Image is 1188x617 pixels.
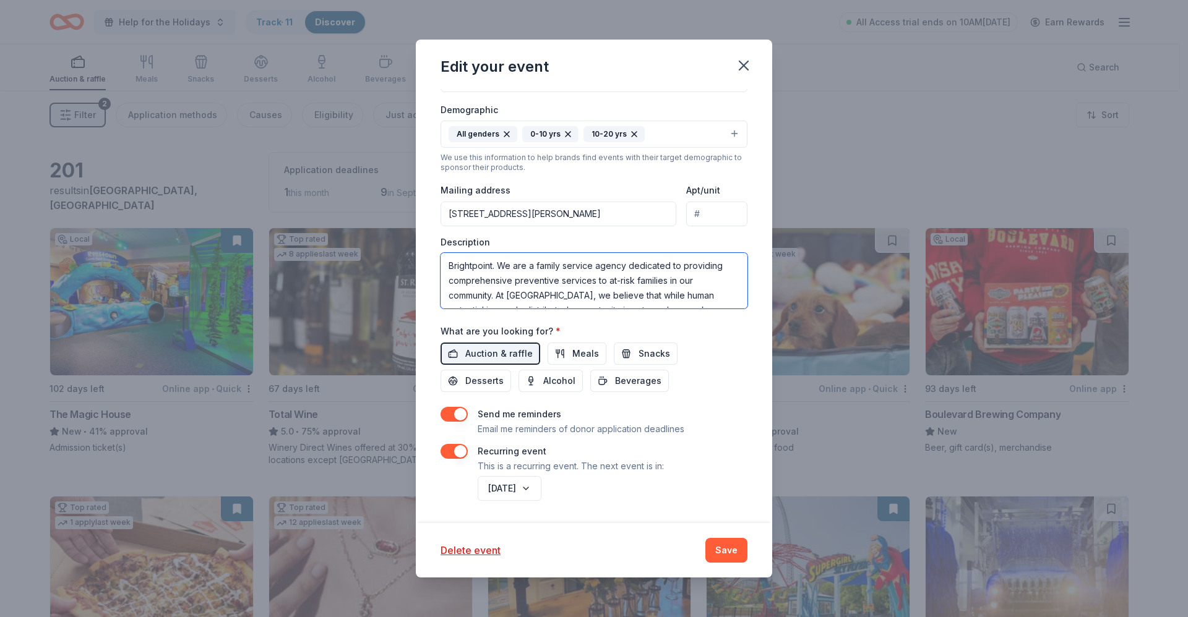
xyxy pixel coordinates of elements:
span: Beverages [615,373,661,388]
p: This is a recurring event. The next event is in: [478,459,664,474]
button: All genders0-10 yrs10-20 yrs [441,121,747,148]
label: Apt/unit [686,184,720,197]
button: [DATE] [478,476,541,501]
span: Auction & raffle [465,346,533,361]
span: Meals [572,346,599,361]
div: We use this information to help brands find events with their target demographic to sponsor their... [441,153,747,172]
p: Email me reminders of donor application deadlines [478,422,684,436]
button: Delete event [441,543,501,558]
button: Desserts [441,370,511,392]
textarea: Brightpoint. We are a family service agency dedicated to providing comprehensive preventive servi... [441,253,747,308]
button: Beverages [590,370,669,392]
span: Desserts [465,373,504,388]
div: Edit your event [441,57,549,77]
label: Description [441,236,490,249]
div: 0-10 yrs [522,126,579,142]
span: Snacks [639,346,670,361]
label: Recurring event [478,446,546,456]
span: Alcohol [543,373,575,388]
label: Send me reminders [478,409,561,419]
label: Mailing address [441,184,510,197]
input: # [686,202,747,226]
div: All genders [449,126,517,142]
div: 10-20 yrs [583,126,645,142]
button: Snacks [614,343,678,365]
label: What are you looking for? [441,325,561,338]
button: Save [705,538,747,563]
label: Demographic [441,104,498,116]
button: Meals [548,343,606,365]
button: Auction & raffle [441,343,540,365]
button: Alcohol [519,370,583,392]
input: Enter a US address [441,202,676,226]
